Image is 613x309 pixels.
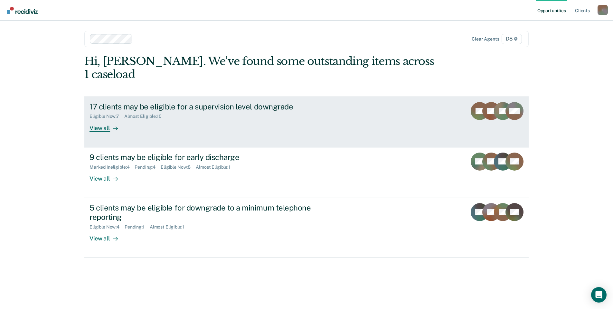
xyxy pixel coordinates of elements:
div: 17 clients may be eligible for a supervision level downgrade [90,102,316,111]
div: Pending : 1 [125,224,150,230]
a: 9 clients may be eligible for early dischargeMarked Ineligible:4Pending:4Eligible Now:8Almost Eli... [84,147,529,198]
div: Open Intercom Messenger [591,287,607,303]
img: Recidiviz [7,7,38,14]
span: D8 [502,34,522,44]
div: Marked Ineligible : 4 [90,164,135,170]
div: Clear agents [472,36,499,42]
div: Eligible Now : 8 [161,164,196,170]
div: Almost Eligible : 1 [150,224,189,230]
div: Eligible Now : 7 [90,114,124,119]
div: View all [90,170,126,182]
div: 5 clients may be eligible for downgrade to a minimum telephone reporting [90,203,316,222]
div: View all [90,119,126,132]
button: Profile dropdown button [598,5,608,15]
div: L [598,5,608,15]
div: Eligible Now : 4 [90,224,125,230]
div: Almost Eligible : 1 [196,164,235,170]
div: Hi, [PERSON_NAME]. We’ve found some outstanding items across 1 caseload [84,55,440,81]
div: 9 clients may be eligible for early discharge [90,153,316,162]
div: Almost Eligible : 10 [124,114,167,119]
div: Pending : 4 [135,164,161,170]
a: 17 clients may be eligible for a supervision level downgradeEligible Now:7Almost Eligible:10View all [84,97,529,147]
div: View all [90,229,126,242]
a: 5 clients may be eligible for downgrade to a minimum telephone reportingEligible Now:4Pending:1Al... [84,198,529,258]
